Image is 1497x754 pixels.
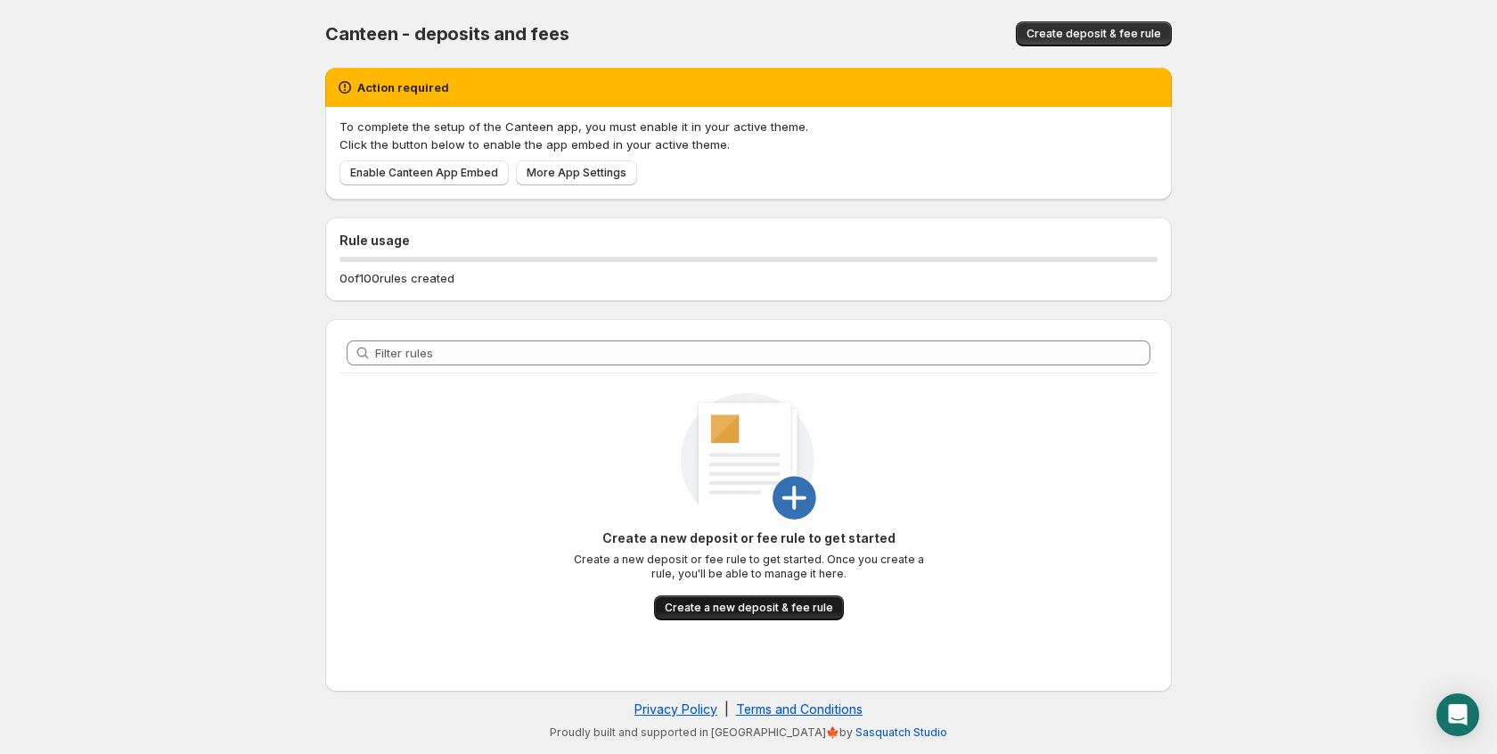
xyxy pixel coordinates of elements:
h2: Action required [357,78,449,96]
span: Create a new deposit & fee rule [665,601,833,615]
p: Create a new deposit or fee rule to get started [570,529,927,547]
button: Create deposit & fee rule [1016,21,1172,46]
h2: Rule usage [339,232,1158,250]
p: To complete the setup of the Canteen app, you must enable it in your active theme. [339,118,1158,135]
a: Terms and Conditions [736,701,863,717]
a: More App Settings [516,160,637,185]
span: More App Settings [527,166,626,180]
span: Enable Canteen App Embed [350,166,498,180]
div: Open Intercom Messenger [1436,693,1479,736]
button: Create a new deposit & fee rule [654,595,844,620]
a: Sasquatch Studio [855,725,947,739]
p: 0 of 100 rules created [339,269,454,287]
p: Create a new deposit or fee rule to get started. Once you create a rule, you'll be able to manage... [570,553,927,581]
p: Proudly built and supported in [GEOGRAPHIC_DATA]🍁by [334,725,1163,740]
span: | [724,701,729,717]
a: Privacy Policy [634,701,717,717]
p: Click the button below to enable the app embed in your active theme. [339,135,1158,153]
span: Canteen - deposits and fees [325,23,569,45]
span: Create deposit & fee rule [1027,27,1161,41]
input: Filter rules [375,340,1150,365]
a: Enable Canteen App Embed [339,160,509,185]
